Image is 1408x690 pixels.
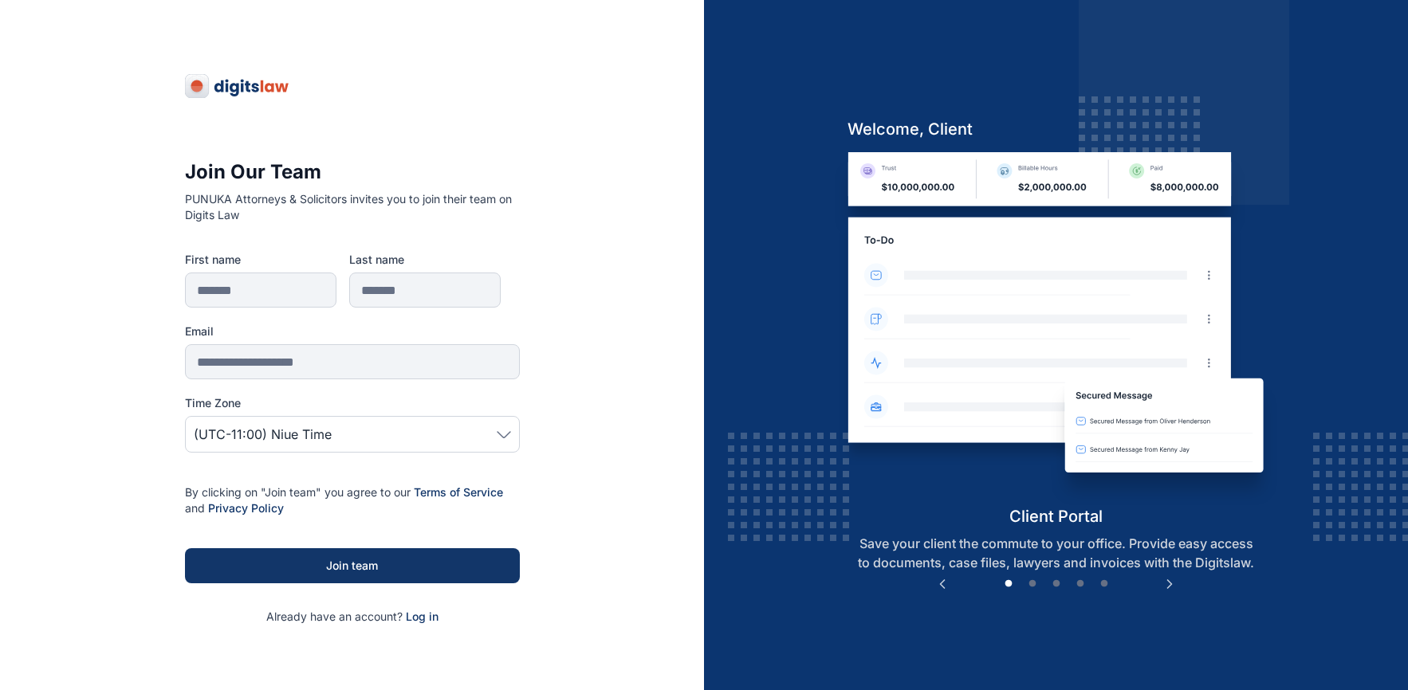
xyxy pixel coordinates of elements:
[185,323,520,339] label: Email
[835,152,1277,505] img: client-portal
[208,501,284,515] a: Privacy Policy
[414,485,503,499] a: Terms of Service
[185,548,520,583] button: Join team
[185,395,241,411] span: Time Zone
[835,505,1277,527] h5: client portal
[1048,576,1064,592] button: 3
[185,191,520,223] p: PUNUKA Attorneys & Solicitors invites you to join their team on Digits Law
[1001,576,1017,592] button: 1
[406,610,439,623] a: Log in
[210,558,494,574] div: Join team
[194,425,332,444] span: (UTC-11:00) Niue Time
[185,484,520,516] p: By clicking on "Join team" you agree to our and
[934,576,950,592] button: Previous
[835,534,1277,572] p: Save your client the commute to your office. Provide easy access to documents, case files, lawyer...
[185,73,290,99] img: digitslaw-logo
[1162,576,1178,592] button: Next
[1096,576,1112,592] button: 5
[835,118,1277,140] h5: welcome, client
[185,252,336,268] label: First name
[1025,576,1040,592] button: 2
[349,252,501,268] label: Last name
[1072,576,1088,592] button: 4
[185,609,520,625] p: Already have an account?
[185,159,520,185] h3: Join Our Team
